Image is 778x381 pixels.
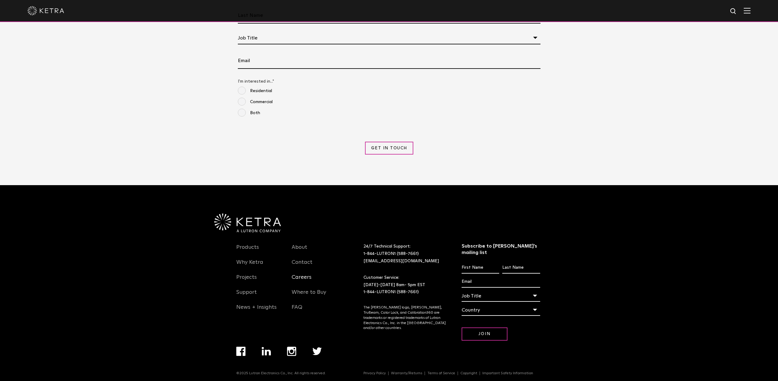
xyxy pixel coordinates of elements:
div: Job Title [238,32,540,44]
span: Residential [238,87,272,95]
a: Contact [292,259,312,273]
a: Important Safety Information [480,372,536,375]
a: Why Ketra [236,259,263,273]
a: Products [236,244,259,258]
h3: Subscribe to [PERSON_NAME]’s mailing list [462,243,540,256]
img: Hamburger%20Nav.svg [744,8,750,13]
input: Join [462,327,507,341]
a: Privacy Policy [361,372,389,375]
input: Email [462,276,540,288]
div: Navigation Menu [236,347,338,371]
p: ©2025 Lutron Electronics Co., Inc. All rights reserved. [236,371,326,375]
a: Careers [292,274,312,288]
a: Terms of Service [425,372,458,375]
span: Commercial [238,98,273,106]
div: Navigation Menu [363,371,542,375]
p: 24/7 Technical Support: [363,243,446,265]
img: search icon [730,8,737,15]
img: facebook [236,347,245,356]
div: Job Title [462,290,540,302]
a: Where to Buy [292,289,326,303]
a: 1-844-LUTRON1 (588-7661) [363,252,419,256]
a: Warranty/Returns [389,372,425,375]
a: FAQ [292,304,302,318]
a: 1-844-LUTRON1 (588-7661) [363,290,419,294]
a: Support [236,289,257,303]
a: About [292,244,307,258]
img: Ketra-aLutronCo_White_RGB [214,214,281,233]
div: Navigation Menu [236,243,283,318]
input: First Name [462,262,499,274]
img: ketra-logo-2019-white [28,6,64,15]
p: Customer Service: [DATE]-[DATE] 8am- 5pm EST [363,274,446,296]
a: Copyright [458,372,480,375]
div: Country [462,304,540,316]
img: linkedin [262,347,271,356]
p: The [PERSON_NAME] logo, [PERSON_NAME], TruBeam, Color Lock, and Calibration360 are trademarks or ... [363,305,446,331]
span: I'm interested in... [238,79,272,84]
img: twitter [312,347,322,355]
a: Projects [236,274,257,288]
a: [EMAIL_ADDRESS][DOMAIN_NAME] [363,259,439,263]
img: instagram [287,347,296,356]
input: Email [238,53,540,69]
input: Last Name [502,262,540,274]
input: Get in Touch [365,142,413,155]
a: News + Insights [236,304,277,318]
span: Both [238,109,260,118]
div: Navigation Menu [292,243,338,318]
